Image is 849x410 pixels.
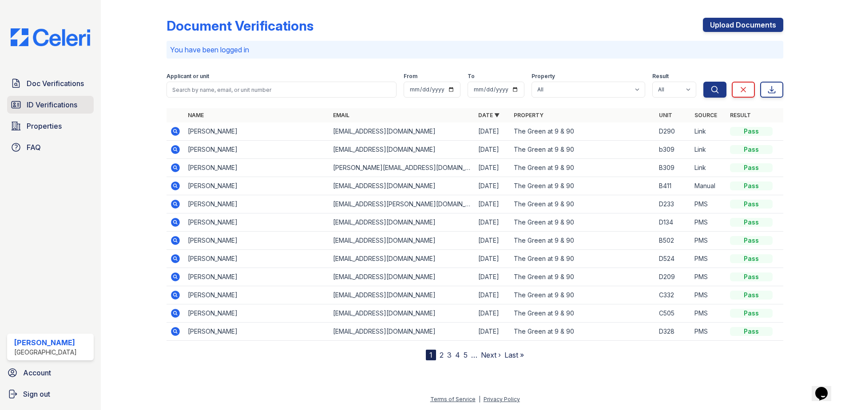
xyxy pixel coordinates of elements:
td: [EMAIL_ADDRESS][DOMAIN_NAME] [329,250,475,268]
td: [DATE] [475,286,510,304]
td: The Green at 9 & 90 [510,177,655,195]
td: [PERSON_NAME] [184,141,329,159]
a: Source [694,112,717,118]
a: Name [188,112,204,118]
a: FAQ [7,138,94,156]
td: The Green at 9 & 90 [510,304,655,323]
a: Unit [659,112,672,118]
span: Properties [27,121,62,131]
span: FAQ [27,142,41,153]
td: The Green at 9 & 90 [510,141,655,159]
td: PMS [691,250,726,268]
td: B411 [655,177,691,195]
td: [EMAIL_ADDRESS][PERSON_NAME][DOMAIN_NAME] [329,195,475,213]
td: The Green at 9 & 90 [510,250,655,268]
div: [PERSON_NAME] [14,337,77,348]
a: Sign out [4,385,97,403]
td: [DATE] [475,250,510,268]
td: PMS [691,213,726,232]
td: C332 [655,286,691,304]
td: PMS [691,195,726,213]
td: b309 [655,141,691,159]
td: PMS [691,286,726,304]
td: C505 [655,304,691,323]
td: [PERSON_NAME] [184,323,329,341]
span: Sign out [23,389,50,399]
a: Property [514,112,544,118]
td: [EMAIL_ADDRESS][DOMAIN_NAME] [329,213,475,232]
td: The Green at 9 & 90 [510,232,655,250]
a: 5 [464,351,468,359]
td: The Green at 9 & 90 [510,268,655,286]
td: [PERSON_NAME] [184,232,329,250]
td: [PERSON_NAME] [184,195,329,213]
span: … [471,350,477,360]
td: [DATE] [475,232,510,250]
label: To [468,73,475,80]
img: CE_Logo_Blue-a8612792a0a2168367f1c8372b55b34899dd931a85d93a1a3d3e32e68fde9ad4.png [4,28,97,46]
td: Link [691,122,726,141]
td: Link [691,159,726,177]
div: Pass [730,327,773,336]
td: [EMAIL_ADDRESS][DOMAIN_NAME] [329,304,475,323]
td: [DATE] [475,141,510,159]
td: Link [691,141,726,159]
td: D328 [655,323,691,341]
label: Property [532,73,555,80]
td: PMS [691,268,726,286]
div: Pass [730,127,773,136]
td: The Green at 9 & 90 [510,195,655,213]
div: [GEOGRAPHIC_DATA] [14,348,77,357]
td: D290 [655,122,691,141]
a: Next › [481,351,501,359]
div: Pass [730,145,773,154]
label: Applicant or unit [167,73,209,80]
td: [PERSON_NAME] [184,286,329,304]
div: Pass [730,181,773,190]
div: Pass [730,236,773,245]
a: Date ▼ [478,112,500,118]
td: D233 [655,195,691,213]
input: Search by name, email, or unit number [167,82,397,98]
td: [DATE] [475,159,510,177]
a: 2 [440,351,444,359]
td: [PERSON_NAME] [184,250,329,268]
td: [PERSON_NAME] [184,304,329,323]
td: [PERSON_NAME] [184,122,329,141]
td: [DATE] [475,268,510,286]
span: Doc Verifications [27,78,84,89]
div: Pass [730,291,773,300]
a: Terms of Service [430,396,476,402]
td: The Green at 9 & 90 [510,159,655,177]
div: | [479,396,480,402]
label: Result [652,73,669,80]
div: Pass [730,218,773,227]
a: ID Verifications [7,96,94,114]
div: Pass [730,163,773,172]
td: [EMAIL_ADDRESS][DOMAIN_NAME] [329,141,475,159]
a: 3 [447,351,452,359]
div: Pass [730,200,773,209]
a: Last » [504,351,524,359]
td: PMS [691,304,726,323]
td: [EMAIL_ADDRESS][DOMAIN_NAME] [329,122,475,141]
a: Result [730,112,751,118]
td: [EMAIL_ADDRESS][DOMAIN_NAME] [329,268,475,286]
td: PMS [691,232,726,250]
td: The Green at 9 & 90 [510,122,655,141]
td: [PERSON_NAME] [184,268,329,286]
td: [EMAIL_ADDRESS][DOMAIN_NAME] [329,286,475,304]
span: Account [23,367,51,378]
td: [DATE] [475,213,510,232]
td: [EMAIL_ADDRESS][DOMAIN_NAME] [329,323,475,341]
p: You have been logged in [170,44,780,55]
a: Privacy Policy [484,396,520,402]
a: Properties [7,117,94,135]
td: [DATE] [475,122,510,141]
td: [DATE] [475,323,510,341]
span: ID Verifications [27,99,77,110]
td: D524 [655,250,691,268]
div: 1 [426,350,436,360]
a: Email [333,112,349,118]
td: B309 [655,159,691,177]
